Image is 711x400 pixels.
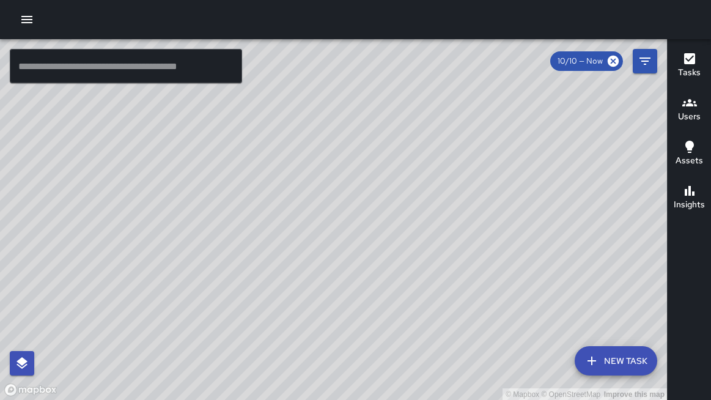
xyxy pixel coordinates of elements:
[575,346,657,376] button: New Task
[668,44,711,88] button: Tasks
[674,198,705,212] h6: Insights
[633,49,657,73] button: Filters
[676,154,703,168] h6: Assets
[668,132,711,176] button: Assets
[668,88,711,132] button: Users
[678,66,701,80] h6: Tasks
[668,176,711,220] button: Insights
[678,110,701,124] h6: Users
[550,51,623,71] div: 10/10 — Now
[550,55,610,67] span: 10/10 — Now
